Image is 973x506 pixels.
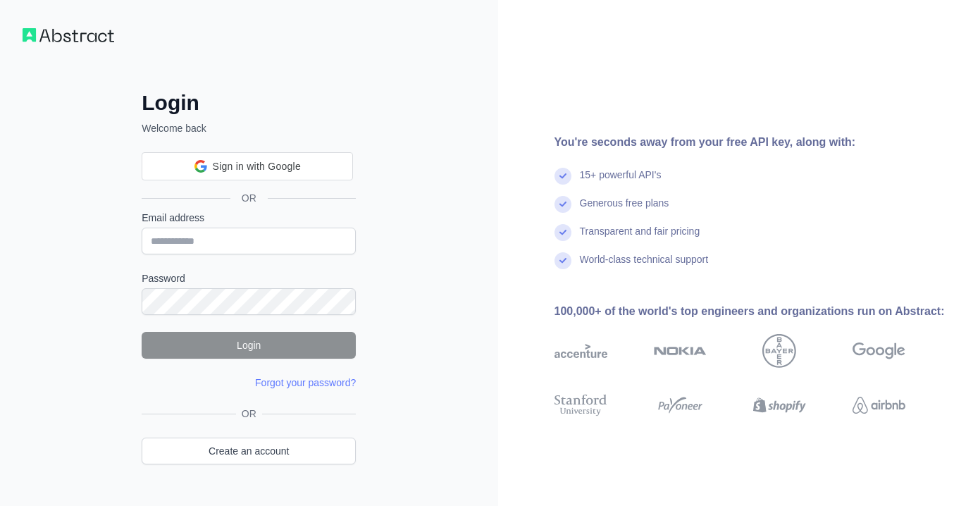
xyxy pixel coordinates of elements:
span: Sign in with Google [213,159,301,174]
img: nokia [654,334,707,368]
img: Workflow [23,28,114,42]
div: 100,000+ of the world's top engineers and organizations run on Abstract: [554,303,951,320]
img: check mark [554,168,571,185]
img: check mark [554,224,571,241]
div: World-class technical support [580,252,709,280]
button: Login [142,332,356,359]
div: You're seconds away from your free API key, along with: [554,134,951,151]
div: 15+ powerful API's [580,168,662,196]
img: accenture [554,334,607,368]
label: Password [142,271,356,285]
img: stanford university [554,392,607,419]
img: shopify [753,392,806,419]
div: Sign in with Google [142,152,353,180]
p: Welcome back [142,121,356,135]
a: Forgot your password? [255,377,356,388]
img: check mark [554,196,571,213]
a: Create an account [142,438,356,464]
h2: Login [142,90,356,116]
div: Transparent and fair pricing [580,224,700,252]
img: bayer [762,334,796,368]
span: OR [230,191,268,205]
span: OR [236,407,262,421]
img: check mark [554,252,571,269]
img: google [853,334,905,368]
img: airbnb [853,392,905,419]
img: payoneer [654,392,707,419]
div: Generous free plans [580,196,669,224]
label: Email address [142,211,356,225]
